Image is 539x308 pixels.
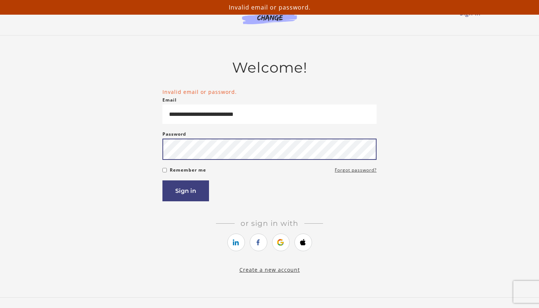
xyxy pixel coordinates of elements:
label: Remember me [170,166,206,175]
a: https://courses.thinkific.com/users/auth/linkedin?ss%5Breferral%5D=&ss%5Buser_return_to%5D=https%... [227,234,245,251]
a: Forgot password? [335,166,377,175]
p: Invalid email or password. [3,3,536,12]
span: Or sign in with [235,219,304,228]
a: https://courses.thinkific.com/users/auth/apple?ss%5Breferral%5D=&ss%5Buser_return_to%5D=https%3A%... [294,234,312,251]
a: https://courses.thinkific.com/users/auth/google?ss%5Breferral%5D=&ss%5Buser_return_to%5D=https%3A... [272,234,290,251]
li: Invalid email or password. [162,88,377,96]
a: https://courses.thinkific.com/users/auth/facebook?ss%5Breferral%5D=&ss%5Buser_return_to%5D=https%... [250,234,267,251]
label: Email [162,96,177,104]
h2: Welcome! [162,59,377,76]
img: Agents of Change Logo [234,7,305,24]
a: Create a new account [239,266,300,273]
label: Password [162,130,186,139]
button: Sign in [162,180,209,201]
